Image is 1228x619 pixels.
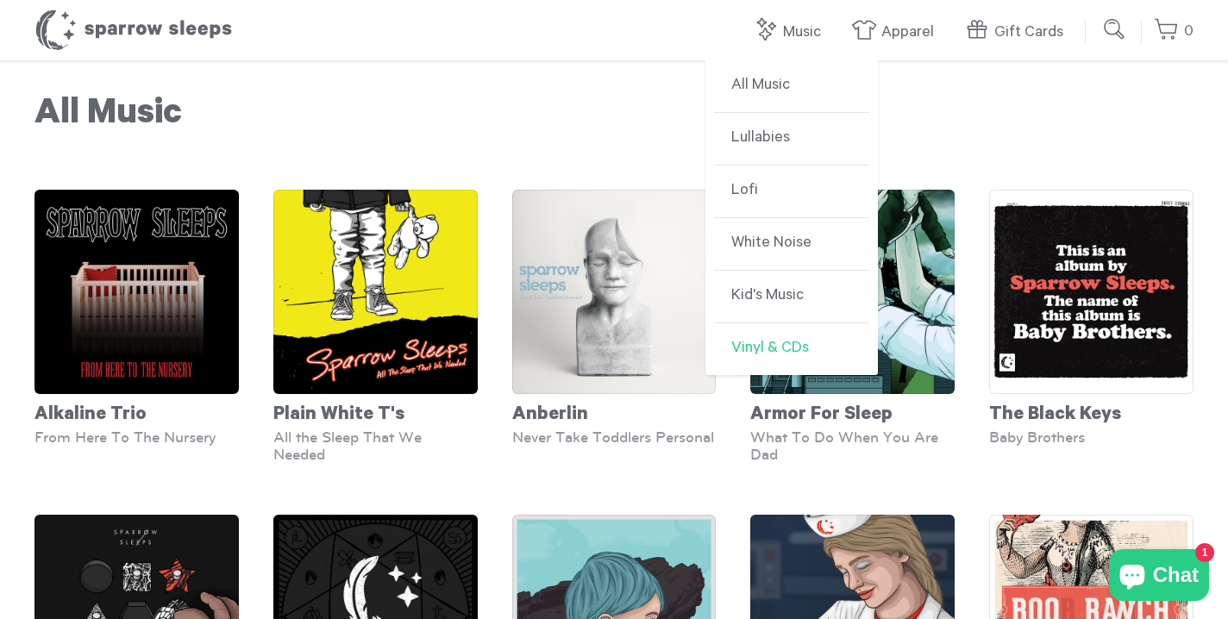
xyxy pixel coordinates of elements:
[753,14,830,51] a: Music
[273,190,478,394] img: SparrowSleeps-PlainWhiteT_s-AllTheSleepThatWeNeeded-Cover_grande.png
[989,190,1194,394] img: SparrowSleeps-TheBlackKeys-BabyBrothers-Cover_grande.png
[750,394,955,428] div: Armor For Sleep
[714,166,869,218] a: Lofi
[714,323,869,375] a: Vinyl & CDs
[512,190,717,394] img: SS-NeverTakeToddlersPersonal-Cover-1600x1600_grande.png
[989,428,1194,446] div: Baby Brothers
[34,394,239,428] div: Alkaline Trio
[34,190,239,446] a: Alkaline Trio From Here To The Nursery
[714,113,869,166] a: Lullabies
[273,190,478,463] a: Plain White T's All the Sleep That We Needed
[1154,13,1194,50] a: 0
[750,428,955,463] div: What To Do When You Are Dad
[714,271,869,323] a: Kid's Music
[34,428,239,446] div: From Here To The Nursery
[273,428,478,463] div: All the Sleep That We Needed
[989,190,1194,446] a: The Black Keys Baby Brothers
[512,394,717,428] div: Anberlin
[989,394,1194,428] div: The Black Keys
[273,394,478,428] div: Plain White T's
[714,60,869,113] a: All Music
[34,190,239,394] img: SS-FromHereToTheNursery-cover-1600x1600_grande.png
[512,428,717,446] div: Never Take Toddlers Personal
[1098,12,1132,47] input: Submit
[851,14,943,51] a: Apparel
[1104,549,1214,605] inbox-online-store-chat: Shopify online store chat
[34,9,233,52] h1: Sparrow Sleeps
[512,190,717,446] a: Anberlin Never Take Toddlers Personal
[964,14,1072,51] a: Gift Cards
[34,95,1194,138] h1: All Music
[714,218,869,271] a: White Noise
